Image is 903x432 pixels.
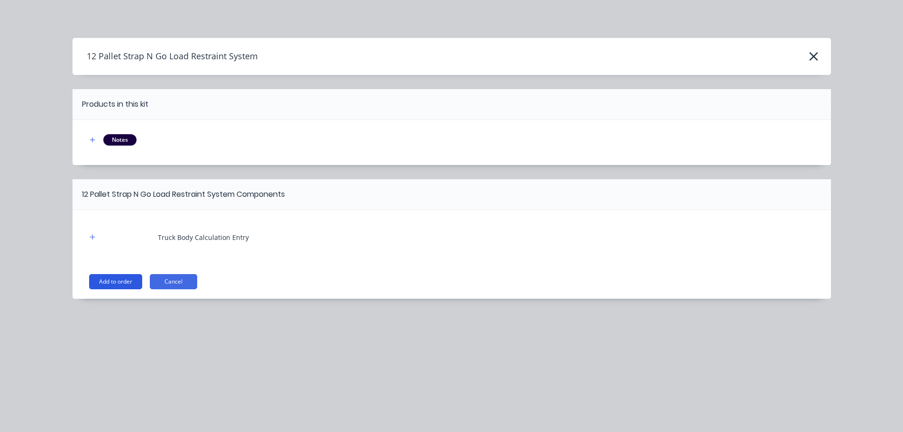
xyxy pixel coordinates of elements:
[82,189,285,200] div: 12 Pallet Strap N Go Load Restraint System Components
[82,99,148,110] div: Products in this kit
[73,47,258,65] h4: 12 Pallet Strap N Go Load Restraint System
[150,274,197,289] button: Cancel
[103,134,137,146] div: Notes
[89,274,142,289] button: Add to order
[158,232,249,242] div: Truck Body Calculation Entry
